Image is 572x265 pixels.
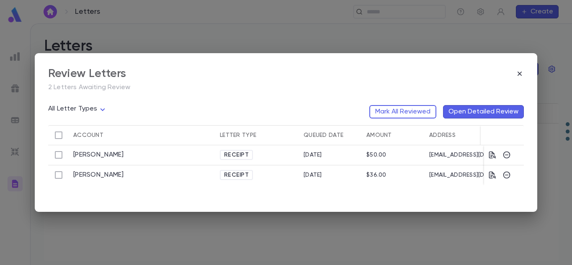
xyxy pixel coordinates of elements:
div: 10/1/2025 [304,152,322,158]
div: Queued Date [304,125,343,145]
div: Review Letters [48,67,126,81]
span: Receipt [221,152,252,158]
button: Open Detailed Review [443,105,524,118]
span: Receipt [221,172,252,178]
div: $50.00 [366,152,386,158]
span: All Letter Types [48,105,98,112]
div: Amount [362,125,425,145]
div: Letter Type [220,125,256,145]
a: [PERSON_NAME] [73,171,124,179]
div: Account [73,125,103,145]
div: 10/1/2025 [304,172,322,178]
div: $36.00 [366,172,386,178]
button: Preview [488,171,497,179]
button: Preview [488,151,497,159]
div: [EMAIL_ADDRESS][DOMAIN_NAME] [425,145,572,165]
div: Queued Date [299,125,362,145]
button: Skip [502,151,511,159]
div: Address [429,125,456,145]
a: [PERSON_NAME] [73,151,124,159]
div: Address [425,125,572,145]
button: Mark All Reviewed [369,105,436,118]
p: 2 Letters Awaiting Review [48,83,524,92]
button: Skip [502,171,511,179]
div: [EMAIL_ADDRESS][DOMAIN_NAME] [425,165,572,185]
div: Amount [366,125,392,145]
div: All Letter Types [48,103,108,116]
div: Account [69,125,216,145]
div: Letter Type [216,125,299,145]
